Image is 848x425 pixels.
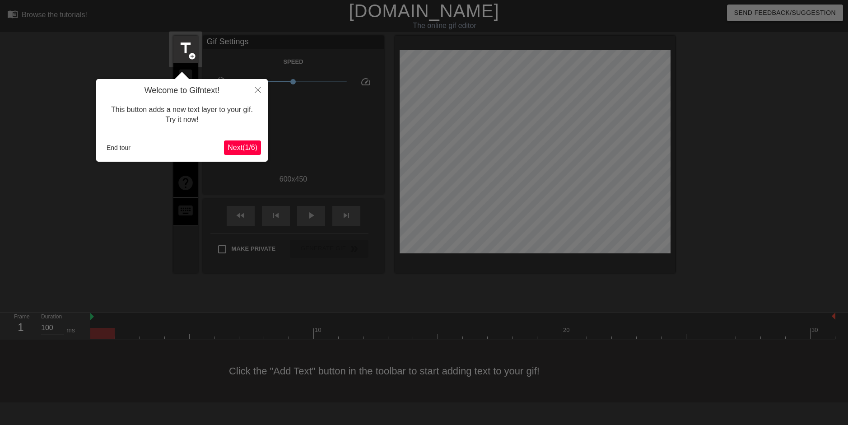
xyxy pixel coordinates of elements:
div: This button adds a new text layer to your gif. Try it now! [103,96,261,134]
button: Close [248,79,268,100]
h4: Welcome to Gifntext! [103,86,261,96]
button: Next [224,140,261,155]
span: Next ( 1 / 6 ) [228,144,257,151]
button: End tour [103,141,134,154]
